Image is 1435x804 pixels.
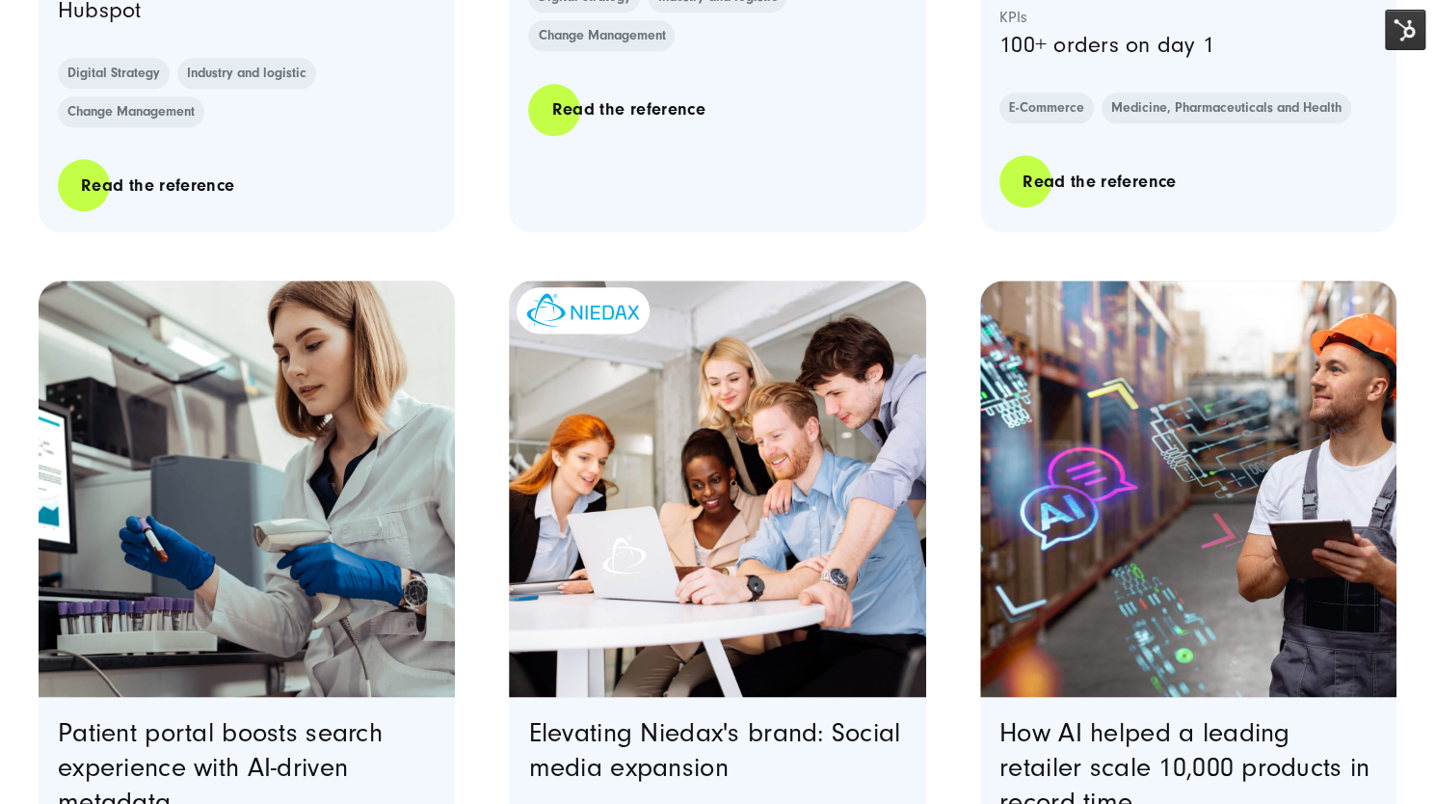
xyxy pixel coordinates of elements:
a: Read the reference [999,154,1199,209]
a: Medicine, Pharmaceuticals and Health [1102,93,1351,123]
a: Read the reference [528,82,728,137]
img: A warehouse worker wearing a white shirt, grey overalls, and an orange hard hat holds a tablet wh... [980,281,1396,697]
a: Featured image: Five young professionals gathered around a laptop, smiling and collaborating in a... [509,281,925,697]
a: Digital Strategy [58,58,170,89]
a: Featured image: A warehouse worker wearing a white shirt, grey overalls, and an orange hard hat h... [980,281,1396,697]
a: E-Commerce [999,93,1094,123]
a: Change Management [58,96,204,127]
img: niedax-logo [526,293,640,327]
img: Five young professionals gathered around a laptop, smiling and collaborating in a modern office s... [509,281,925,697]
img: HubSpot Tools Menu Toggle [1385,10,1425,50]
a: Read the reference [58,158,257,213]
strong: KPIs [999,8,1377,27]
a: Featured image: The person in the white lab coat is working in a laboratory, holding a test tube ... [39,281,455,697]
a: Change Management [528,20,675,51]
a: Industry and logistic [177,58,316,89]
img: The person in the white lab coat is working in a laboratory, holding a test tube with a sample in... [39,281,455,697]
a: Elevating Niedax's brand: Social media expansion [528,718,900,783]
p: 100+ orders on day 1 [999,27,1377,64]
